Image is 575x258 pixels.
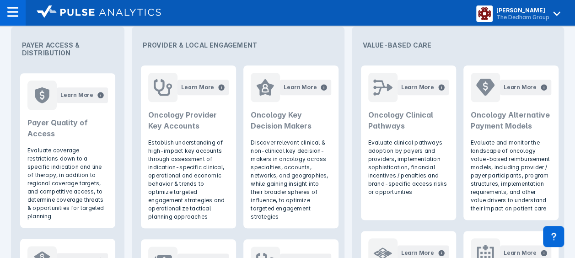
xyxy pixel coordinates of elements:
[471,139,551,213] p: Evaluate and monitor the landscape of oncology value-based reimbursement models, including provid...
[496,7,549,14] div: [PERSON_NAME]
[280,80,331,95] button: Learn More
[148,139,229,221] p: Establish understanding of high-impact key accounts through assessment of indication-specific cli...
[543,226,564,247] div: Contact Support
[251,139,331,221] p: Discover relevant clinical & non-clinical key decision-makers in oncology across specialties, acc...
[177,80,229,95] button: Learn More
[26,5,161,20] a: logo
[7,6,18,17] img: menu--horizontal.svg
[60,91,93,99] div: Learn More
[401,83,434,91] div: Learn More
[251,109,331,131] h2: Oncology Key Decision Makers
[284,83,317,91] div: Learn More
[37,5,161,18] img: logo
[27,146,108,220] p: Evaluate coverage restrictions down to a specific indication and line of therapy, in addition to ...
[368,139,449,196] p: Evaluate clinical pathways adoption by payers and providers, implementation sophistication, finan...
[504,83,537,91] div: Learn More
[148,109,229,131] h2: Oncology Provider Key Accounts
[135,30,340,60] div: Provider & Local Engagement
[57,87,108,103] button: Learn More
[368,109,449,131] h2: Oncology Clinical Pathways
[500,80,551,95] button: Learn More
[27,117,108,139] h2: Payer Quality of Access
[401,249,434,257] div: Learn More
[15,30,121,68] div: Payer Access & Distribution
[504,249,537,257] div: Learn More
[181,83,214,91] div: Learn More
[398,80,449,95] button: Learn More
[355,30,560,60] div: Value-Based Care
[478,7,491,20] img: menu button
[496,14,549,21] div: The Dedham Group
[471,109,551,131] h2: Oncology Alternative Payment Models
